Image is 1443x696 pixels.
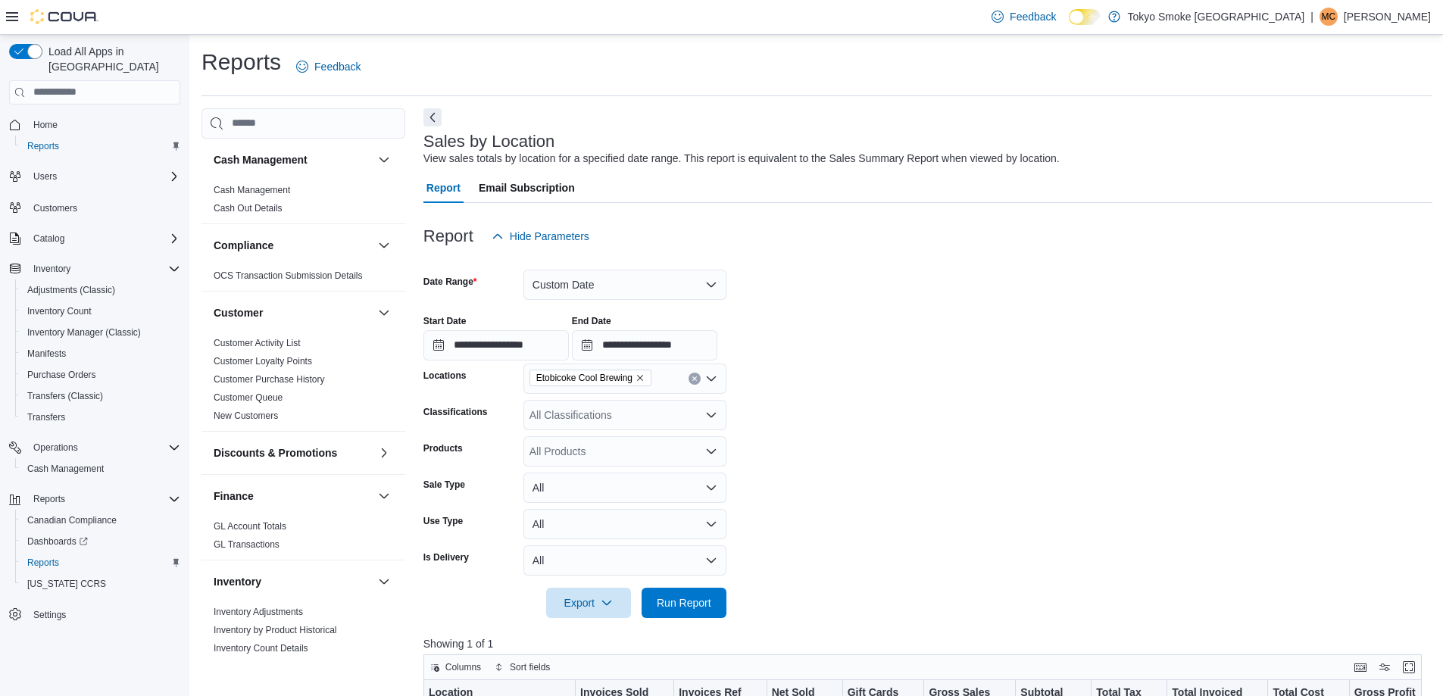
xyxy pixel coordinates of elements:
[33,119,58,131] span: Home
[15,279,186,301] button: Adjustments (Classic)
[214,305,372,320] button: Customer
[21,575,112,593] a: [US_STATE] CCRS
[21,366,102,384] a: Purchase Orders
[3,228,186,249] button: Catalog
[290,51,367,82] a: Feedback
[214,488,254,504] h3: Finance
[375,573,393,591] button: Inventory
[1128,8,1305,26] p: Tokyo Smoke [GEOGRAPHIC_DATA]
[21,323,180,342] span: Inventory Manager (Classic)
[214,355,312,367] span: Customer Loyalty Points
[572,315,611,327] label: End Date
[214,660,340,673] span: Inventory On Hand by Package
[423,151,1060,167] div: View sales totals by location for a specified date range. This report is equivalent to the Sales ...
[27,305,92,317] span: Inventory Count
[423,315,467,327] label: Start Date
[21,554,65,572] a: Reports
[15,136,186,157] button: Reports
[375,151,393,169] button: Cash Management
[423,636,1432,651] p: Showing 1 of 1
[27,490,71,508] button: Reports
[27,411,65,423] span: Transfers
[214,152,308,167] h3: Cash Management
[214,574,372,589] button: Inventory
[30,9,98,24] img: Cova
[486,221,595,251] button: Hide Parameters
[214,392,283,403] a: Customer Queue
[27,116,64,134] a: Home
[15,322,186,343] button: Inventory Manager (Classic)
[214,184,290,196] span: Cash Management
[15,573,186,595] button: [US_STATE] CCRS
[214,520,286,532] span: GL Account Totals
[214,410,278,421] a: New Customers
[15,343,186,364] button: Manifests
[214,625,337,635] a: Inventory by Product Historical
[1351,658,1370,676] button: Keyboard shortcuts
[423,133,555,151] h3: Sales by Location
[423,370,467,382] label: Locations
[426,173,461,203] span: Report
[27,490,180,508] span: Reports
[1344,8,1431,26] p: [PERSON_NAME]
[21,302,180,320] span: Inventory Count
[214,392,283,404] span: Customer Queue
[479,173,575,203] span: Email Subscription
[3,166,186,187] button: Users
[21,302,98,320] a: Inventory Count
[424,658,487,676] button: Columns
[555,588,622,618] span: Export
[572,330,717,360] input: Press the down key to open a popover containing a calendar.
[214,202,283,214] span: Cash Out Details
[201,517,405,560] div: Finance
[214,374,325,385] a: Customer Purchase History
[15,385,186,407] button: Transfers (Classic)
[201,47,281,77] h1: Reports
[3,258,186,279] button: Inventory
[27,606,72,624] a: Settings
[214,338,301,348] a: Customer Activity List
[657,595,711,610] span: Run Report
[21,511,180,529] span: Canadian Compliance
[423,406,488,418] label: Classifications
[3,488,186,510] button: Reports
[33,609,66,621] span: Settings
[21,532,94,551] a: Dashboards
[21,532,180,551] span: Dashboards
[214,410,278,422] span: New Customers
[214,445,337,460] h3: Discounts & Promotions
[21,460,180,478] span: Cash Management
[21,408,180,426] span: Transfers
[27,326,141,339] span: Inventory Manager (Classic)
[27,198,180,217] span: Customers
[423,108,442,126] button: Next
[705,373,717,385] button: Open list of options
[27,284,115,296] span: Adjustments (Classic)
[214,539,280,550] a: GL Transactions
[201,181,405,223] div: Cash Management
[33,493,65,505] span: Reports
[510,661,550,673] span: Sort fields
[15,364,186,385] button: Purchase Orders
[27,115,180,134] span: Home
[1069,25,1070,26] span: Dark Mode
[27,439,180,457] span: Operations
[214,270,363,282] span: OCS Transaction Submission Details
[15,458,186,479] button: Cash Management
[3,196,186,218] button: Customers
[214,574,261,589] h3: Inventory
[33,442,78,454] span: Operations
[375,487,393,505] button: Finance
[214,185,290,195] a: Cash Management
[27,229,180,248] span: Catalog
[214,270,363,281] a: OCS Transaction Submission Details
[214,642,308,654] span: Inventory Count Details
[3,114,186,136] button: Home
[15,552,186,573] button: Reports
[529,370,651,386] span: Etobicoke Cool Brewing
[33,233,64,245] span: Catalog
[1069,9,1101,25] input: Dark Mode
[546,588,631,618] button: Export
[375,444,393,462] button: Discounts & Promotions
[1320,8,1338,26] div: Mitchell Catalano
